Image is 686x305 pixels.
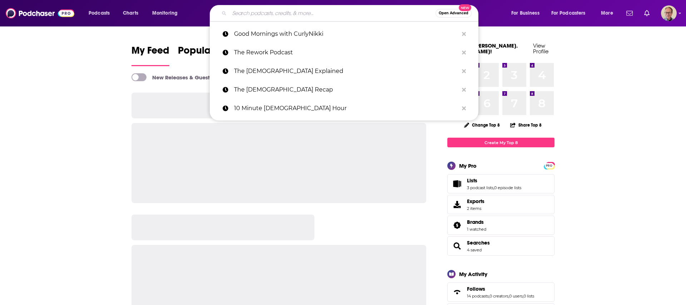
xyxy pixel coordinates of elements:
[467,247,482,252] a: 4 saved
[467,286,534,292] a: Follows
[447,138,555,147] a: Create My Top 8
[467,219,484,225] span: Brands
[533,42,548,55] a: View Profile
[131,44,169,61] span: My Feed
[509,294,523,299] a: 0 users
[147,8,187,19] button: open menu
[436,9,472,18] button: Open AdvancedNew
[459,162,477,169] div: My Pro
[510,118,542,132] button: Share Top 8
[545,163,553,168] a: PRO
[467,240,490,246] a: Searches
[118,8,143,19] a: Charts
[450,287,464,297] a: Follows
[494,185,521,190] a: 0 episode lists
[178,44,239,61] span: Popular Feed
[439,11,468,15] span: Open Advanced
[467,219,486,225] a: Brands
[447,195,555,214] a: Exports
[523,294,523,299] span: ,
[489,294,508,299] a: 0 creators
[447,282,555,302] span: Follows
[467,185,493,190] a: 3 podcast lists
[210,43,478,62] a: The Rework Podcast
[661,5,677,21] span: Logged in as tommy.lynch
[506,8,548,19] button: open menu
[450,220,464,230] a: Brands
[596,8,622,19] button: open menu
[460,120,504,129] button: Change Top 8
[234,99,458,118] p: 10 Minute Bible Hour
[178,44,239,66] a: Popular Feed
[551,8,586,18] span: For Podcasters
[234,80,458,99] p: The Bible Recap
[234,43,458,62] p: The Rework Podcast
[511,8,540,18] span: For Business
[467,294,489,299] a: 14 podcasts
[623,7,636,19] a: Show notifications dropdown
[450,241,464,251] a: Searches
[152,8,178,18] span: Monitoring
[661,5,677,21] img: User Profile
[131,44,169,66] a: My Feed
[131,73,225,81] a: New Releases & Guests Only
[229,8,436,19] input: Search podcasts, credits, & more...
[467,286,485,292] span: Follows
[641,7,652,19] a: Show notifications dropdown
[217,5,485,21] div: Search podcasts, credits, & more...
[450,179,464,189] a: Lists
[467,198,484,205] span: Exports
[447,236,555,256] span: Searches
[459,271,487,277] div: My Activity
[459,4,472,11] span: New
[123,8,138,18] span: Charts
[661,5,677,21] button: Show profile menu
[447,216,555,235] span: Brands
[84,8,119,19] button: open menu
[89,8,110,18] span: Podcasts
[450,200,464,210] span: Exports
[210,80,478,99] a: The [DEMOGRAPHIC_DATA] Recap
[601,8,613,18] span: More
[467,177,477,184] span: Lists
[447,42,518,55] a: Welcome [PERSON_NAME].[PERSON_NAME]!
[6,6,74,20] img: Podchaser - Follow, Share and Rate Podcasts
[547,8,596,19] button: open menu
[210,25,478,43] a: Good Mornings with CurlyNikki
[467,227,486,232] a: 1 watched
[210,62,478,80] a: The [DEMOGRAPHIC_DATA] Explained
[447,174,555,193] span: Lists
[467,177,521,184] a: Lists
[467,206,484,211] span: 2 items
[523,294,534,299] a: 0 lists
[234,25,458,43] p: Good Mornings with CurlyNikki
[489,294,489,299] span: ,
[210,99,478,118] a: 10 Minute [DEMOGRAPHIC_DATA] Hour
[234,62,458,80] p: The Bible Explained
